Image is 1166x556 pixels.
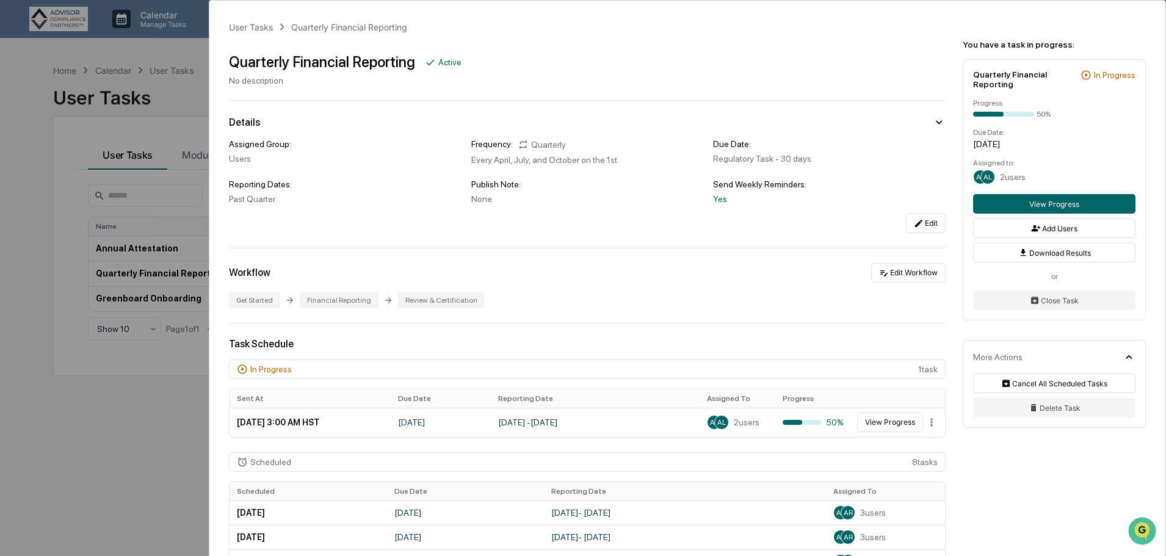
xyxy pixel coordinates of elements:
[973,272,1135,281] div: or
[783,417,844,427] div: 50%
[973,194,1135,214] button: View Progress
[84,149,156,171] a: 🗄️Attestations
[1037,110,1051,118] div: 50%
[836,533,845,541] span: AL
[860,508,886,518] span: 3 users
[229,139,462,149] div: Assigned Group:
[391,389,491,408] th: Due Date
[836,508,845,517] span: AL
[291,22,407,32] div: Quarterly Financial Reporting
[906,214,946,233] button: Edit
[963,40,1146,49] div: You have a task in progress:
[826,482,945,500] th: Assigned To
[717,418,726,427] span: AL
[544,525,826,549] td: [DATE] - [DATE]
[229,292,280,308] div: Get Started
[208,97,222,112] button: Start new chat
[471,139,513,150] div: Frequency:
[1000,172,1026,182] span: 2 users
[973,128,1135,137] div: Due Date:
[775,389,851,408] th: Progress
[230,408,391,437] td: [DATE] 3:00 AM HST
[518,139,566,150] div: Quarterly
[973,243,1135,262] button: Download Results
[544,500,826,525] td: [DATE] - [DATE]
[544,482,826,500] th: Reporting Date
[230,389,391,408] th: Sent At
[973,398,1135,417] button: Delete Task
[12,155,22,165] div: 🖐️
[12,178,22,188] div: 🔎
[86,206,148,216] a: Powered byPylon
[230,525,387,549] td: [DATE]
[491,408,700,437] td: [DATE] - [DATE]
[471,194,704,204] div: None
[471,179,704,189] div: Publish Note:
[12,26,222,45] p: How can we help?
[229,179,462,189] div: Reporting Dates:
[983,173,992,181] span: AL
[42,106,154,115] div: We're available if you need us!
[471,155,704,165] div: Every April, July, and October on the 1st
[973,352,1023,362] div: More Actions
[230,482,387,500] th: Scheduled
[12,93,34,115] img: 1746055101610-c473b297-6a78-478c-a979-82029cc54cd1
[1094,70,1135,80] div: In Progress
[250,457,291,467] div: Scheduled
[229,117,260,128] div: Details
[24,154,79,166] span: Preclearance
[973,159,1135,167] div: Assigned to:
[391,408,491,437] td: [DATE]
[229,53,415,71] div: Quarterly Financial Reporting
[387,500,545,525] td: [DATE]
[230,500,387,525] td: [DATE]
[973,70,1076,89] div: Quarterly Financial Reporting
[7,149,84,171] a: 🖐️Preclearance
[713,139,946,149] div: Due Date:
[89,155,98,165] div: 🗄️
[973,291,1135,310] button: Close Task
[700,389,775,408] th: Assigned To
[734,417,759,427] span: 2 users
[229,22,273,32] div: User Tasks
[101,154,151,166] span: Attestations
[713,179,946,189] div: Send Weekly Reminders:
[229,194,462,204] div: Past Quarter
[229,338,946,350] div: Task Schedule
[229,76,462,85] div: No description
[491,389,700,408] th: Reporting Date
[250,364,292,374] div: In Progress
[844,508,853,517] span: AR
[857,413,923,432] button: View Progress
[229,359,946,379] div: 1 task
[713,194,946,204] div: Yes
[871,263,946,283] button: Edit Workflow
[973,374,1135,393] button: Cancel All Scheduled Tasks
[844,533,853,541] span: AR
[387,525,545,549] td: [DATE]
[713,154,946,164] div: Regulatory Task - 30 days
[973,139,1135,149] div: [DATE]
[398,292,485,308] div: Review & Certification
[387,482,545,500] th: Due Date
[438,57,462,67] div: Active
[973,218,1135,238] button: Add Users
[229,452,946,472] div: 8 task s
[24,177,77,189] span: Data Lookup
[229,267,270,278] div: Workflow
[300,292,378,308] div: Financial Reporting
[7,172,82,194] a: 🔎Data Lookup
[973,99,1135,107] div: Progress
[229,154,462,164] div: Users
[1127,516,1160,549] iframe: Open customer support
[976,173,985,181] span: AR
[860,532,886,542] span: 3 users
[710,418,719,427] span: AR
[42,93,200,106] div: Start new chat
[121,207,148,216] span: Pylon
